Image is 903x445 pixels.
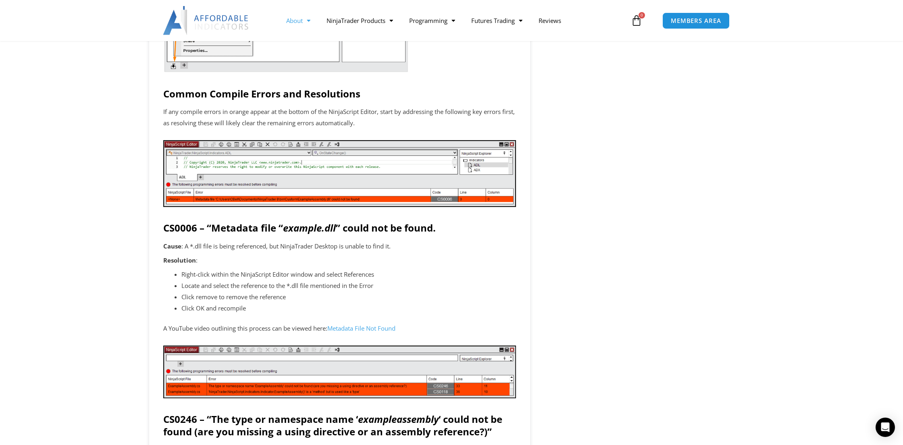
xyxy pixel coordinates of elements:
li: Click remove to remove the reference [181,292,516,303]
a: Metadata File Not Found [327,324,395,332]
a: Reviews [531,11,569,30]
em: exampleassembly [358,412,439,426]
span: MEMBERS AREA [671,18,721,24]
img: LogoAI | Affordable Indicators – NinjaTrader [163,6,250,35]
strong: CS0246 – “The type or namespace name ‘ ‘ could not be found (are you missing a using directive or... [163,412,502,438]
em: example.dll [283,221,336,234]
li: Right-click within the NinjaScript Editor window and select References [181,269,516,280]
strong: CS0006 – “Metadata file “ ” could not be found. [163,221,436,234]
p: A YouTube video outlining this process can be viewed here: [163,323,516,334]
img: 637bce149db1a30e052e2df818c0770d.rtaImage [163,140,516,207]
a: 0 [619,9,654,32]
nav: Menu [278,11,629,30]
p: : A *.dll file is being referenced, but NinjaTrader Desktop is unable to find it. [163,241,516,252]
li: Locate and select the reference to the *.dll file mentioned in the Error [181,280,516,292]
div: Open Intercom Messenger [876,418,895,437]
span: 0 [639,12,645,19]
strong: Cause [163,242,181,250]
h2: Common Compile Errors and Resolutions [163,87,516,100]
a: About [278,11,318,30]
img: da6c200a865ae950f3f1fc511db59f50.rtaImage [163,346,516,398]
a: NinjaTrader Products [318,11,401,30]
a: MEMBERS AREA [662,12,730,29]
p: : [163,255,516,266]
a: Programming [401,11,463,30]
p: If any compile errors in orange appear at the bottom of the NinjaScript Editor, start by addressi... [163,106,516,129]
a: Futures Trading [463,11,531,30]
strong: Resolution [163,256,196,264]
li: Click OK and recompile [181,303,516,314]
